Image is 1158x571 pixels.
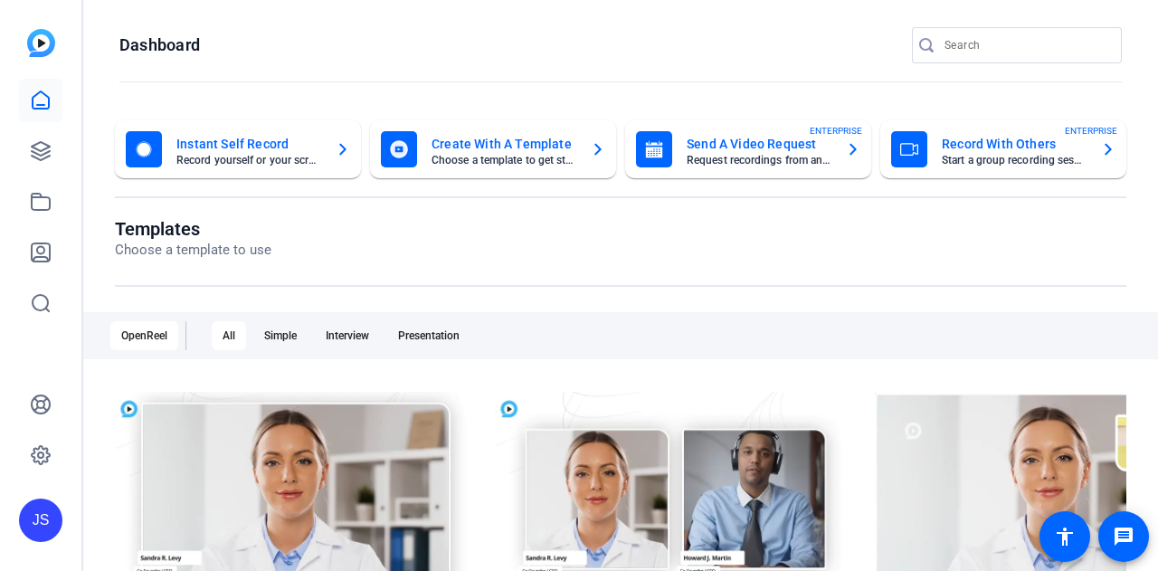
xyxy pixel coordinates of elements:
mat-card-subtitle: Start a group recording session [942,155,1087,166]
button: Create With A TemplateChoose a template to get started [370,120,616,178]
h1: Dashboard [119,34,200,56]
div: Presentation [387,321,470,350]
mat-icon: message [1113,526,1134,547]
mat-card-subtitle: Record yourself or your screen [176,155,321,166]
mat-card-subtitle: Request recordings from anyone, anywhere [687,155,831,166]
div: JS [19,499,62,542]
span: ENTERPRISE [810,124,862,138]
button: Record With OthersStart a group recording sessionENTERPRISE [880,120,1126,178]
p: Choose a template to use [115,240,271,261]
button: Send A Video RequestRequest recordings from anyone, anywhereENTERPRISE [625,120,871,178]
mat-card-title: Instant Self Record [176,133,321,155]
div: OpenReel [110,321,178,350]
img: blue-gradient.svg [27,29,55,57]
div: All [212,321,246,350]
span: ENTERPRISE [1065,124,1117,138]
mat-card-title: Create With A Template [432,133,576,155]
mat-card-title: Send A Video Request [687,133,831,155]
div: Simple [253,321,308,350]
mat-icon: accessibility [1054,526,1076,547]
h1: Templates [115,218,271,240]
mat-card-title: Record With Others [942,133,1087,155]
div: Interview [315,321,380,350]
button: Instant Self RecordRecord yourself or your screen [115,120,361,178]
mat-card-subtitle: Choose a template to get started [432,155,576,166]
input: Search [944,34,1107,56]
